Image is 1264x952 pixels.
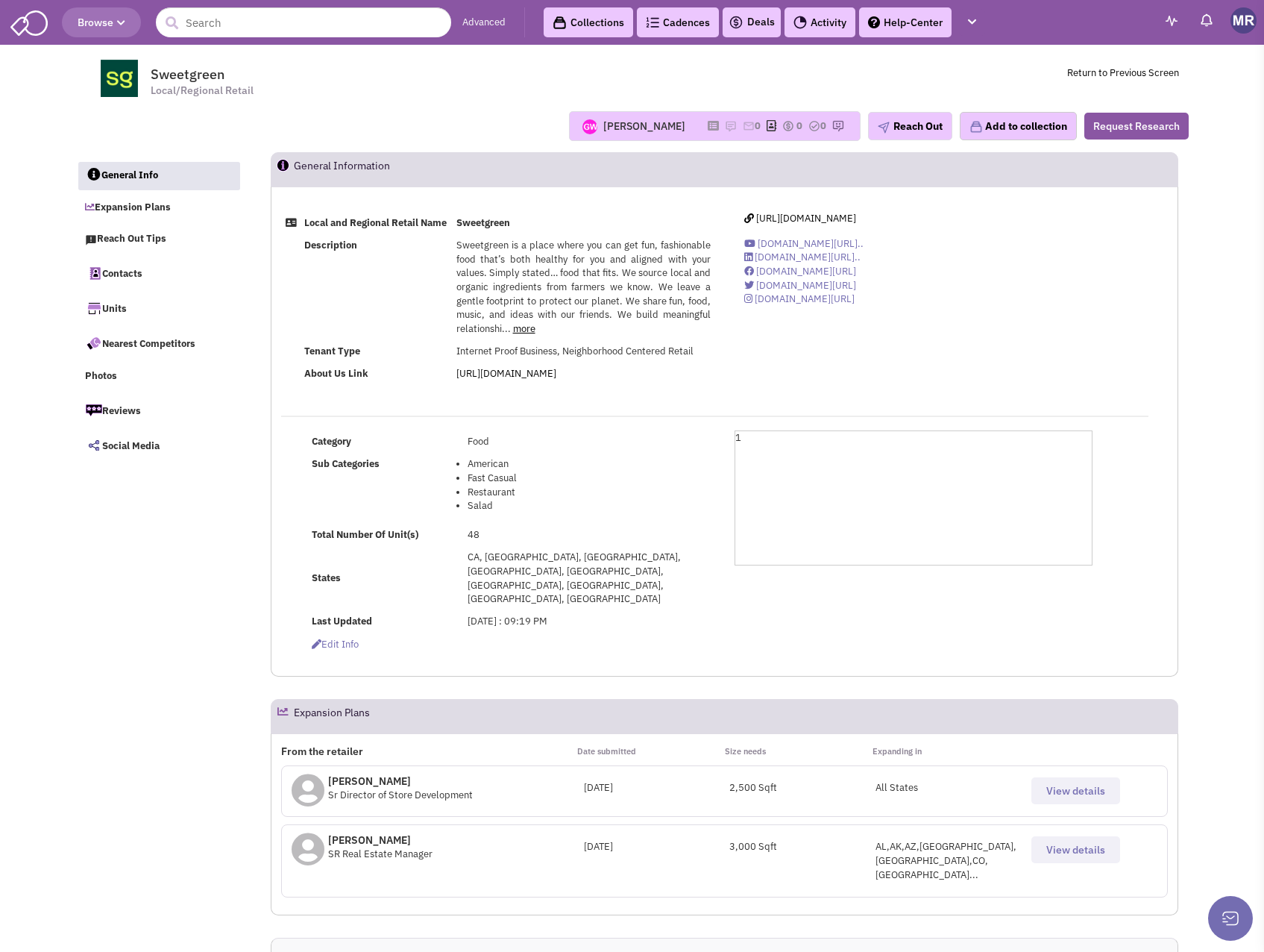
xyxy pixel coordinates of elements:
button: Request Research [1084,113,1189,140]
a: Social Media [78,430,240,461]
a: Reach Out Tips [78,225,240,254]
td: Food [463,430,714,453]
span: View details [1046,784,1105,798]
a: [DOMAIN_NAME][URL] [744,292,855,305]
img: icon-collection-lavender-black.svg [553,16,567,30]
button: View details [1031,777,1120,804]
span: [DOMAIN_NAME][URL] [756,265,856,278]
a: Reviews [78,395,240,426]
td: CA, [GEOGRAPHIC_DATA], [GEOGRAPHIC_DATA], [GEOGRAPHIC_DATA], [GEOGRAPHIC_DATA], [GEOGRAPHIC_DATA]... [463,547,714,611]
input: Search [156,7,451,37]
img: research-icon.png [832,120,844,132]
img: icon-deals.svg [729,13,743,31]
span: 0 [820,119,826,132]
a: Expansion Plans [78,194,240,222]
span: 0 [755,119,761,132]
b: Local and Regional Retail Name [304,216,447,229]
td: [DATE] : 09:19 PM [463,611,714,633]
button: Reach Out [868,112,952,140]
span: [URL][DOMAIN_NAME] [756,212,856,225]
b: Last Updated [312,615,372,627]
a: Deals [729,13,775,31]
b: Sweetgreen [456,216,510,229]
img: SmartAdmin [10,7,48,36]
p: [PERSON_NAME] [328,774,473,789]
p: All States [875,781,1022,795]
div: AL,AK,AZ,[GEOGRAPHIC_DATA],[GEOGRAPHIC_DATA],CO,[GEOGRAPHIC_DATA]... [875,840,1022,882]
a: Contacts [78,257,240,289]
a: Cadences [637,7,719,37]
a: Nearest Competitors [78,328,240,359]
span: Edit info [312,638,359,651]
span: Local/Regional Retail [151,83,254,98]
span: Sweetgreen [151,66,224,83]
p: Size needs [725,744,872,759]
a: Activity [785,7,855,37]
a: [DOMAIN_NAME][URL] [744,265,856,278]
img: Matt Rau [1230,7,1257,34]
a: [DOMAIN_NAME][URL].. [744,251,861,263]
li: American [468,457,711,472]
img: Cadences_logo.png [646,17,659,28]
a: [DOMAIN_NAME][URL].. [744,237,864,250]
p: From the retailer [281,744,576,759]
b: Total Number Of Unit(s) [312,528,418,541]
b: Sub Categories [312,457,380,470]
li: Salad [468,499,711,513]
span: 0 [796,119,802,132]
button: Add to collection [960,112,1077,140]
h2: General Information [294,153,475,186]
span: Sweetgreen is a place where you can get fun, fashionable food that’s both healthy for you and ali... [456,239,711,334]
span: Sr Director of Store Development [328,789,473,801]
p: Date submitted [577,744,725,759]
a: more [513,322,535,335]
span: Browse [78,16,125,29]
a: [URL][DOMAIN_NAME] [744,212,856,225]
span: View details [1046,843,1105,857]
div: 2,500 Sqft [729,781,875,795]
a: [DOMAIN_NAME][URL] [744,279,856,292]
img: www.sweetgreen.com [86,60,154,97]
img: TaskCount.png [808,120,820,132]
b: About Us Link [304,367,368,380]
a: General Info [78,162,241,190]
button: Browse [62,7,141,37]
p: Expanding in [872,744,1020,759]
p: [PERSON_NAME] [328,833,433,848]
div: [DATE] [584,781,730,795]
span: [DOMAIN_NAME][URL].. [758,237,864,250]
td: 48 [463,524,714,546]
a: Units [78,292,240,324]
img: help.png [868,16,880,28]
a: Photos [78,363,240,391]
img: Activity.png [793,16,807,29]
h2: Expansion Plans [294,700,370,733]
span: [DOMAIN_NAME][URL] [756,279,856,292]
li: Restaurant [468,486,711,500]
a: Return to Previous Screen [1067,66,1179,79]
b: States [312,571,341,584]
img: plane.png [878,122,890,134]
a: [URL][DOMAIN_NAME] [456,367,556,380]
span: [DOMAIN_NAME][URL] [755,292,855,305]
img: icon-note.png [725,120,737,132]
span: [DOMAIN_NAME][URL].. [755,251,861,263]
div: 3,000 Sqft [729,840,875,854]
div: 1 [735,430,1092,566]
b: Category [312,435,351,448]
td: Internet Proof Business, Neighborhood Centered Retail [452,340,715,363]
b: Description [304,239,357,251]
div: [DATE] [584,840,730,854]
img: icon-dealamount.png [782,120,794,132]
b: Tenant Type [304,345,360,357]
img: icon-collection-lavender.png [969,120,983,134]
div: [PERSON_NAME] [603,119,685,134]
a: Help-Center [859,7,952,37]
button: View details [1031,836,1120,863]
img: icon-email-active-16.png [743,120,755,132]
a: Advanced [462,16,506,30]
li: Fast Casual [468,472,711,486]
a: Collections [544,7,633,37]
span: SR Real Estate Manager [328,848,433,860]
